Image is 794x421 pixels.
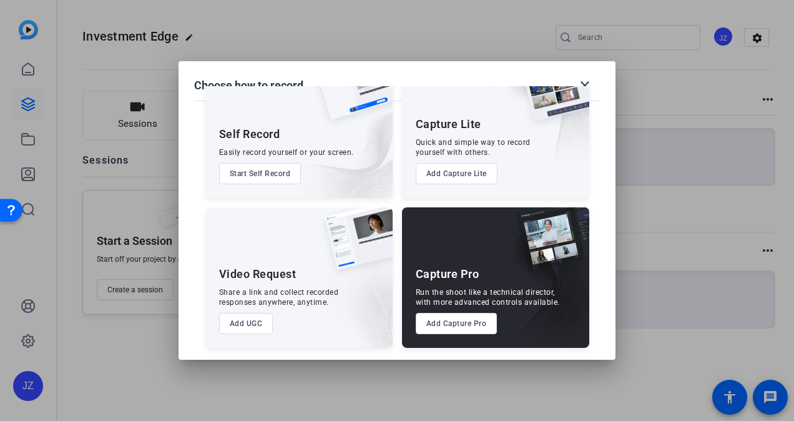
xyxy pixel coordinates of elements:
img: ugc-content.png [315,207,393,283]
div: Run the shoot like a technical director, with more advanced controls available. [416,287,560,307]
div: Share a link and collect recorded responses anywhere, anytime. [219,287,339,307]
div: Self Record [219,127,280,142]
img: capture-pro.png [507,207,589,284]
img: self-record.png [306,57,393,132]
img: capture-lite.png [512,57,589,134]
div: Capture Pro [416,267,479,282]
img: embarkstudio-capture-lite.png [478,57,589,182]
div: Quick and simple way to record yourself with others. [416,137,531,157]
img: embarkstudio-capture-pro.png [497,223,589,348]
button: Start Self Record [219,163,301,184]
div: Video Request [219,267,297,282]
mat-icon: close [577,78,592,93]
img: embarkstudio-ugc-content.png [320,246,393,348]
div: Capture Lite [416,117,481,132]
button: Add Capture Lite [416,163,497,184]
img: embarkstudio-self-record.png [284,84,393,198]
h1: Choose how to record [194,78,303,93]
button: Add Capture Pro [416,313,497,334]
button: Add UGC [219,313,273,334]
div: Easily record yourself or your screen. [219,147,354,157]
